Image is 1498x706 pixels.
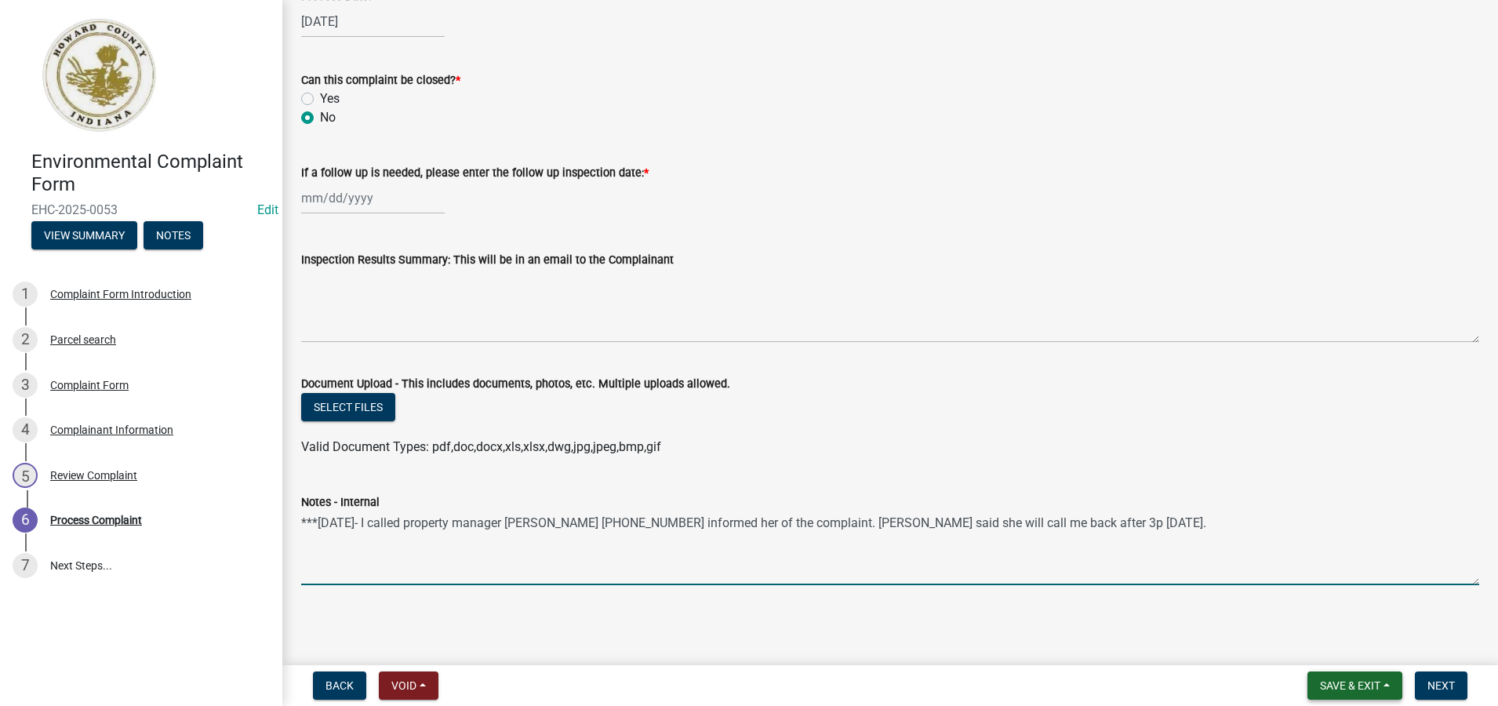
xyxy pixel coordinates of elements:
[301,255,674,266] label: Inspection Results Summary: This will be in an email to the Complainant
[144,230,203,242] wm-modal-confirm: Notes
[301,439,661,454] span: Valid Document Types: pdf,doc,docx,xls,xlsx,dwg,jpg,jpeg,bmp,gif
[13,553,38,578] div: 7
[1415,671,1467,700] button: Next
[301,393,395,421] button: Select files
[31,151,270,196] h4: Environmental Complaint Form
[325,679,354,692] span: Back
[301,5,445,38] input: mm/dd/yyyy
[13,373,38,398] div: 3
[1320,679,1380,692] span: Save & Exit
[50,289,191,300] div: Complaint Form Introduction
[301,379,730,390] label: Document Upload - This includes documents, photos, etc. Multiple uploads allowed.
[144,221,203,249] button: Notes
[379,671,438,700] button: Void
[50,334,116,345] div: Parcel search
[391,679,416,692] span: Void
[13,282,38,307] div: 1
[320,108,336,127] label: No
[257,202,278,217] a: Edit
[50,380,129,391] div: Complaint Form
[301,75,460,86] label: Can this complaint be closed?
[50,424,173,435] div: Complainant Information
[1427,679,1455,692] span: Next
[1307,671,1402,700] button: Save & Exit
[301,497,380,508] label: Notes - Internal
[50,470,137,481] div: Review Complaint
[313,671,366,700] button: Back
[31,16,165,134] img: Howard County, Indiana
[257,202,278,217] wm-modal-confirm: Edit Application Number
[320,89,340,108] label: Yes
[13,508,38,533] div: 6
[31,230,137,242] wm-modal-confirm: Summary
[31,202,251,217] span: EHC-2025-0053
[301,168,649,179] label: If a follow up is needed, please enter the follow up inspection date:
[13,463,38,488] div: 5
[50,515,142,526] div: Process Complaint
[13,417,38,442] div: 4
[31,221,137,249] button: View Summary
[13,327,38,352] div: 2
[301,182,445,214] input: mm/dd/yyyy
